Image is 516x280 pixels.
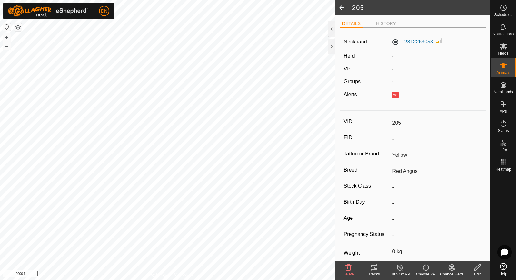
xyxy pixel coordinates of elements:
label: Weight [344,246,390,260]
span: Animals [496,71,510,75]
img: Gallagher Logo [8,5,88,17]
button: – [3,42,11,50]
label: Stock Class [344,182,390,190]
a: Contact Us [174,272,193,277]
span: DN [101,8,107,14]
div: Edit [464,271,490,277]
span: - [392,53,393,59]
span: Herds [498,51,508,55]
div: Change Herd [439,271,464,277]
img: Signal strength [436,37,443,45]
div: Tracks [361,271,387,277]
label: VP [344,66,351,71]
li: HISTORY [373,20,399,27]
a: Privacy Policy [142,272,166,277]
div: Turn Off VP [387,271,413,277]
button: Reset Map [3,23,11,31]
label: VID [344,117,390,126]
app-display-virtual-paddock-transition: - [392,66,393,71]
span: Notifications [493,32,514,36]
label: EID [344,134,390,142]
label: Tattoo or Brand [344,150,390,158]
span: Neckbands [493,90,513,94]
label: Herd [344,53,355,59]
label: Groups [344,79,361,84]
button: + [3,34,11,42]
span: Schedules [494,13,512,17]
div: - [389,78,485,86]
label: Birth Day [344,198,390,206]
div: Choose VP [413,271,439,277]
button: Ad [392,92,399,98]
span: Heatmap [495,167,511,171]
span: VPs [500,109,507,113]
h2: 205 [352,4,490,12]
button: Map Layers [14,23,22,31]
label: Breed [344,166,390,174]
label: Age [344,214,390,222]
label: Pregnancy Status [344,230,390,238]
li: DETAILS [340,20,363,28]
label: Neckband [344,38,367,46]
label: Alerts [344,92,357,97]
span: Status [498,129,509,133]
label: 2312263053 [392,38,433,46]
span: Help [499,272,507,276]
span: Delete [343,272,354,276]
a: Help [491,260,516,278]
span: Infra [499,148,507,152]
